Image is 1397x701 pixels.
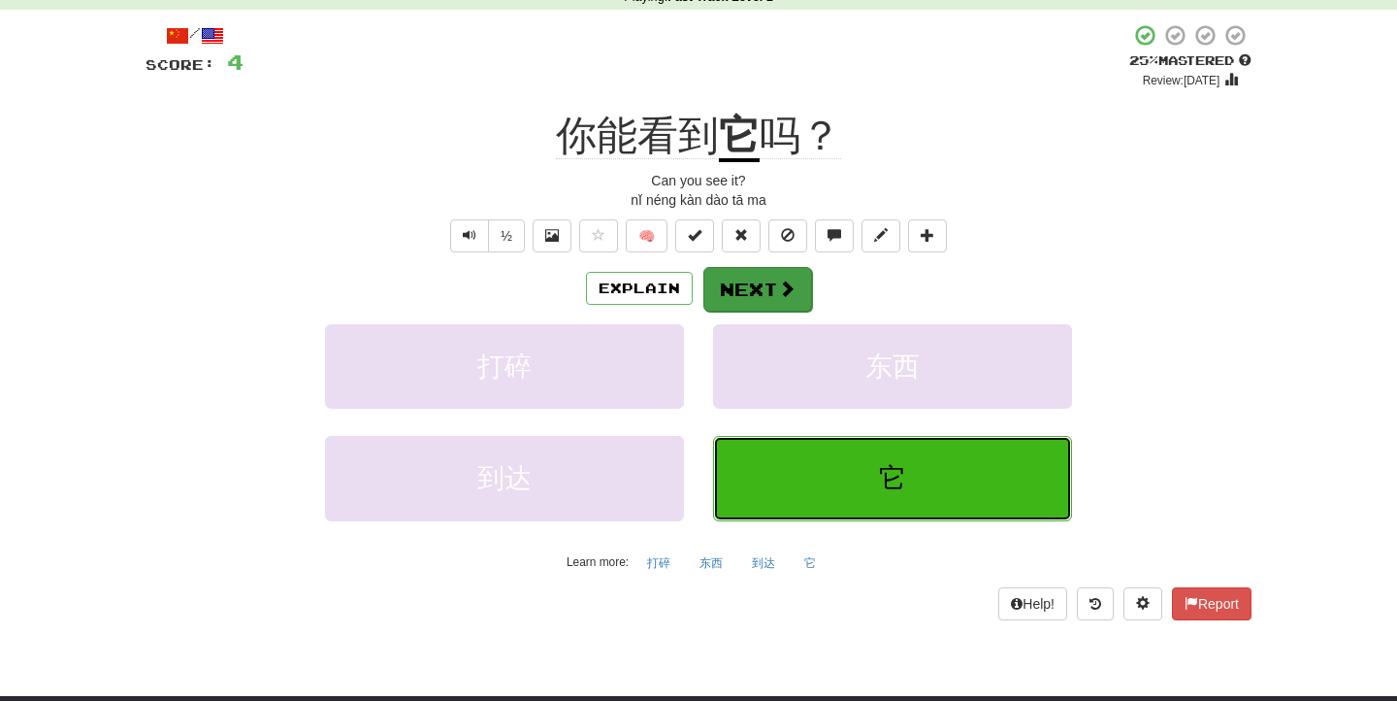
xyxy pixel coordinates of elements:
span: Score: [146,56,215,73]
button: Report [1172,587,1251,620]
button: Reset to 0% Mastered (alt+r) [722,219,761,252]
span: 它 [879,463,906,493]
div: / [146,23,244,48]
small: Learn more: [567,555,629,569]
button: 到达 [741,549,786,578]
span: 东西 [865,351,920,382]
div: Text-to-speech controls [446,219,525,252]
button: 它 [794,549,827,578]
span: 25 % [1129,52,1158,68]
button: Set this sentence to 100% Mastered (alt+m) [675,219,714,252]
button: Explain [586,272,693,305]
button: 它 [713,436,1072,520]
button: Favorite sentence (alt+f) [579,219,618,252]
small: Review: [DATE] [1143,74,1220,87]
span: 打碎 [477,351,532,382]
button: 东西 [689,549,733,578]
div: nǐ néng kàn dào tā ma [146,190,1251,210]
button: 到达 [325,436,684,520]
span: 你能看到 [556,113,719,159]
button: Add to collection (alt+a) [908,219,947,252]
button: Ignore sentence (alt+i) [768,219,807,252]
button: 🧠 [626,219,667,252]
div: Can you see it? [146,171,1251,190]
div: Mastered [1129,52,1251,70]
button: Round history (alt+y) [1077,587,1114,620]
span: 吗？ [760,113,841,159]
span: 4 [227,50,244,74]
button: Play sentence audio (ctl+space) [450,219,489,252]
button: Help! [998,587,1067,620]
button: 东西 [713,324,1072,409]
button: Edit sentence (alt+d) [861,219,900,252]
button: 打碎 [325,324,684,409]
button: ½ [488,219,525,252]
button: Next [703,267,812,312]
button: Show image (alt+x) [533,219,571,252]
button: Discuss sentence (alt+u) [815,219,854,252]
span: 到达 [477,463,532,493]
button: 打碎 [636,549,681,578]
u: 它 [719,113,760,162]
